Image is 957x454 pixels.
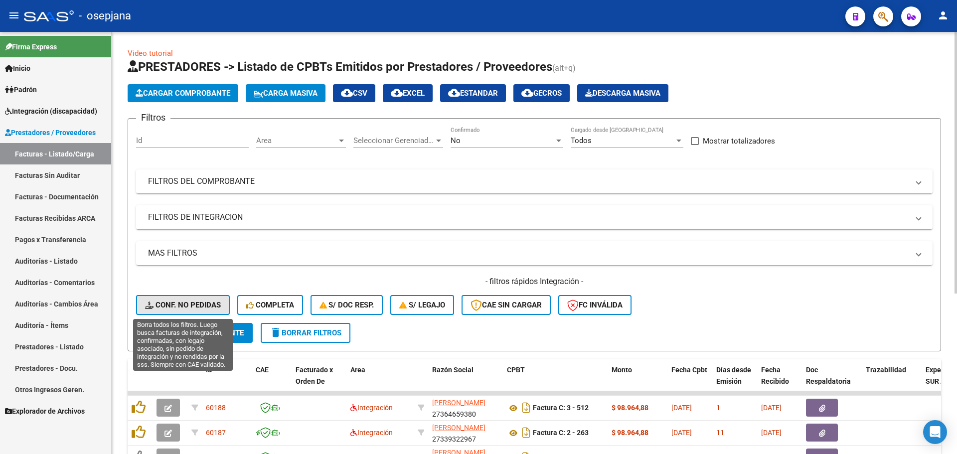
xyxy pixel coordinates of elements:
[802,359,862,403] datatable-header-cell: Doc Respaldatoria
[136,295,230,315] button: Conf. no pedidas
[145,328,244,337] span: Buscar Comprobante
[462,295,551,315] button: CAE SIN CARGAR
[311,295,383,315] button: S/ Doc Resp.
[5,41,57,52] span: Firma Express
[671,429,692,437] span: [DATE]
[448,89,498,98] span: Estandar
[346,359,414,403] datatable-header-cell: Area
[558,295,632,315] button: FC Inválida
[761,404,782,412] span: [DATE]
[350,404,393,412] span: Integración
[667,359,712,403] datatable-header-cell: Fecha Cpbt
[261,323,350,343] button: Borrar Filtros
[552,63,576,73] span: (alt+q)
[136,205,933,229] mat-expansion-panel-header: FILTROS DE INTEGRACION
[136,169,933,193] mat-expansion-panel-header: FILTROS DEL COMPROBANTE
[5,127,96,138] span: Prestadores / Proveedores
[136,111,170,125] h3: Filtros
[432,366,474,374] span: Razón Social
[148,248,909,259] mat-panel-title: MAS FILTROS
[585,89,660,98] span: Descarga Masiva
[341,89,367,98] span: CSV
[5,84,37,95] span: Padrón
[608,359,667,403] datatable-header-cell: Monto
[862,359,922,403] datatable-header-cell: Trazabilidad
[866,366,906,374] span: Trazabilidad
[206,404,226,412] span: 60188
[432,399,485,407] span: [PERSON_NAME]
[252,359,292,403] datatable-header-cell: CAE
[237,295,303,315] button: Completa
[571,136,592,145] span: Todos
[612,366,632,374] span: Monto
[521,87,533,99] mat-icon: cloud_download
[448,87,460,99] mat-icon: cloud_download
[716,404,720,412] span: 1
[520,400,533,416] i: Descargar documento
[270,326,282,338] mat-icon: delete
[5,63,30,74] span: Inicio
[292,359,346,403] datatable-header-cell: Facturado x Orden De
[246,84,325,102] button: Carga Masiva
[319,301,374,309] span: S/ Doc Resp.
[5,406,85,417] span: Explorador de Archivos
[353,136,434,145] span: Seleccionar Gerenciador
[612,404,648,412] strong: $ 98.964,88
[612,429,648,437] strong: $ 98.964,88
[296,366,333,385] span: Facturado x Orden De
[761,366,789,385] span: Fecha Recibido
[148,212,909,223] mat-panel-title: FILTROS DE INTEGRACION
[923,420,947,444] div: Open Intercom Messenger
[202,359,252,403] datatable-header-cell: ID
[451,136,461,145] span: No
[350,366,365,374] span: Area
[399,301,445,309] span: S/ legajo
[256,136,337,145] span: Area
[432,424,485,432] span: [PERSON_NAME]
[391,89,425,98] span: EXCEL
[333,84,375,102] button: CSV
[5,106,97,117] span: Integración (discapacidad)
[533,429,589,437] strong: Factura C: 2 - 263
[383,84,433,102] button: EXCEL
[128,84,238,102] button: Cargar Comprobante
[671,366,707,374] span: Fecha Cpbt
[206,366,212,374] span: ID
[246,301,294,309] span: Completa
[503,359,608,403] datatable-header-cell: CPBT
[577,84,668,102] app-download-masive: Descarga masiva de comprobantes (adjuntos)
[428,359,503,403] datatable-header-cell: Razón Social
[432,422,499,443] div: 27339322967
[671,404,692,412] span: [DATE]
[254,89,318,98] span: Carga Masiva
[8,9,20,21] mat-icon: menu
[471,301,542,309] span: CAE SIN CARGAR
[79,5,131,27] span: - osepjana
[440,84,506,102] button: Estandar
[507,366,525,374] span: CPBT
[136,276,933,287] h4: - filtros rápidos Integración -
[716,429,724,437] span: 11
[533,404,589,412] strong: Factura C: 3 - 512
[521,89,562,98] span: Gecros
[432,397,499,418] div: 27364659380
[390,295,454,315] button: S/ legajo
[577,84,668,102] button: Descarga Masiva
[136,89,230,98] span: Cargar Comprobante
[757,359,802,403] datatable-header-cell: Fecha Recibido
[148,176,909,187] mat-panel-title: FILTROS DEL COMPROBANTE
[145,301,221,309] span: Conf. no pedidas
[128,49,173,58] a: Video tutorial
[145,326,157,338] mat-icon: search
[513,84,570,102] button: Gecros
[567,301,623,309] span: FC Inválida
[256,366,269,374] span: CAE
[206,429,226,437] span: 60187
[136,323,253,343] button: Buscar Comprobante
[937,9,949,21] mat-icon: person
[712,359,757,403] datatable-header-cell: Días desde Emisión
[391,87,403,99] mat-icon: cloud_download
[806,366,851,385] span: Doc Respaldatoria
[716,366,751,385] span: Días desde Emisión
[341,87,353,99] mat-icon: cloud_download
